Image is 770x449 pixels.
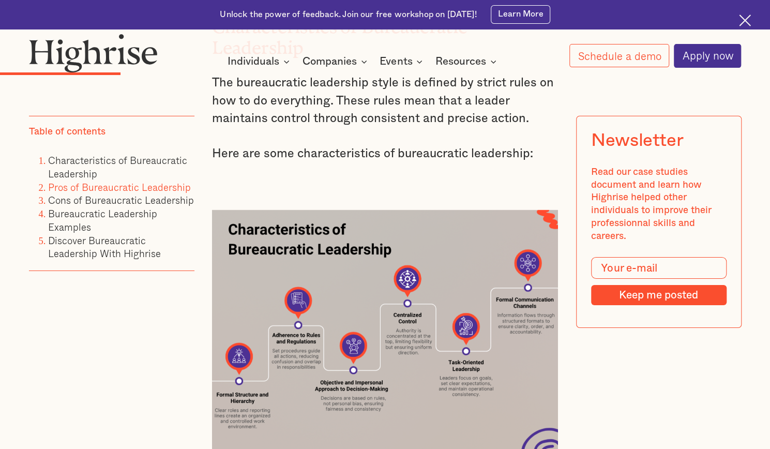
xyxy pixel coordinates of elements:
a: Schedule a demo [569,44,669,67]
div: Table of contents [29,126,105,139]
p: Here are some characteristics of bureaucratic leadership: [212,145,558,163]
a: Pros of Bureaucratic Leadership [48,179,191,194]
div: Companies [303,55,357,68]
img: Cross icon [739,14,751,26]
a: Cons of Bureaucratic Leadership [48,192,194,207]
div: Resources [435,55,500,68]
div: Individuals [228,55,279,68]
div: Resources [435,55,486,68]
form: Modal Form [591,257,726,305]
div: Events [380,55,412,68]
div: Newsletter [591,130,683,151]
div: Unlock the power of feedback. Join our free workshop on [DATE]! [220,9,476,20]
p: The bureaucratic leadership style is defined by strict rules on how to do everything. These rules... [212,74,558,128]
a: Characteristics of Bureaucratic Leadership [48,153,187,181]
div: Events [380,55,426,68]
div: Individuals [228,55,293,68]
div: Read our case studies document and learn how Highrise helped other individuals to improve their p... [591,166,726,243]
input: Keep me posted [591,285,726,305]
input: Your e-mail [591,257,726,279]
a: Bureaucratic Leadership Examples [48,206,157,234]
a: Apply now [674,44,741,68]
a: Discover Bureaucratic Leadership With Highrise [48,232,161,261]
img: Highrise logo [29,34,158,72]
a: Learn More [491,5,550,24]
div: Companies [303,55,370,68]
